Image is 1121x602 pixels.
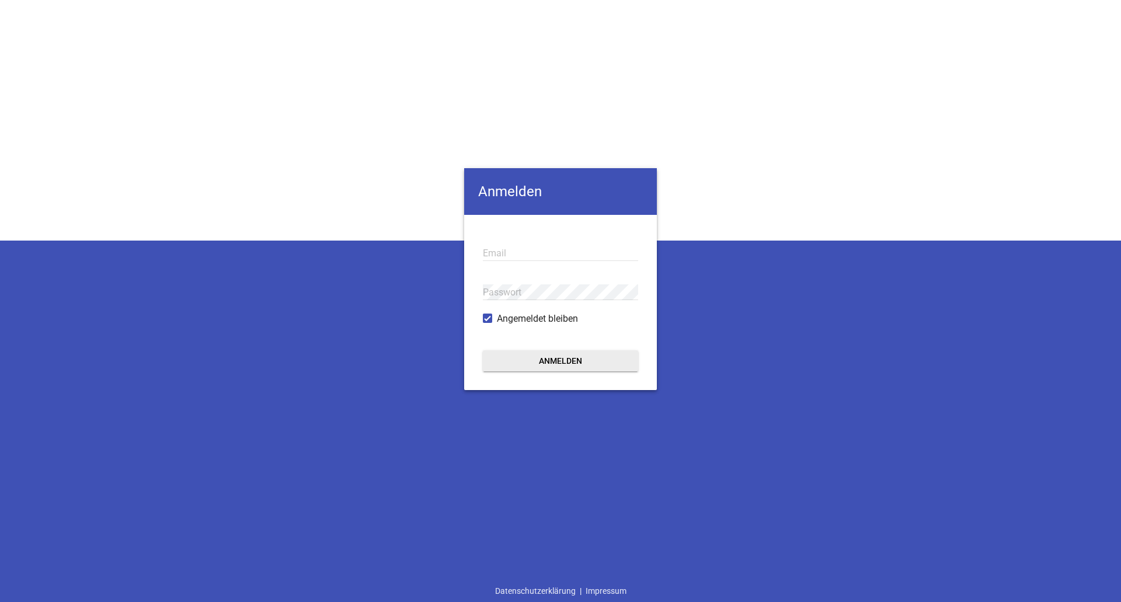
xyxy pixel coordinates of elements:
span: Angemeldet bleiben [497,312,578,326]
a: Datenschutzerklärung [491,580,580,602]
button: Anmelden [483,350,638,371]
h4: Anmelden [464,168,657,215]
div: | [491,580,631,602]
a: Impressum [582,580,631,602]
